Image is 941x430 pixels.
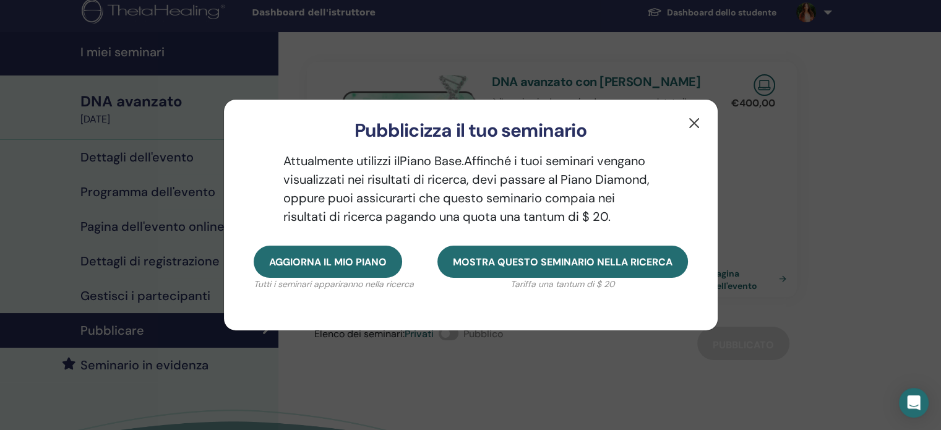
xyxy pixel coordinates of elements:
div: Apri Intercom Messenger [899,388,929,418]
button: Mostra questo seminario nella ricerca [437,246,688,278]
button: Aggiorna il mio piano [254,246,402,278]
font: Pubblicizza il tuo seminario [354,118,587,142]
font: Attualmente utilizzi il [283,153,400,169]
font: Affinché i tuoi seminari vengano visualizzati nei risultati di ricerca, devi passare al Piano Dia... [283,153,650,225]
font: Piano Base. [400,153,464,169]
font: Tariffa una tantum di $ 20 [510,278,615,290]
font: Mostra questo seminario nella ricerca [453,256,672,269]
font: Tutti i seminari appariranno nella ricerca [254,278,414,290]
font: Aggiorna il mio piano [269,256,387,269]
